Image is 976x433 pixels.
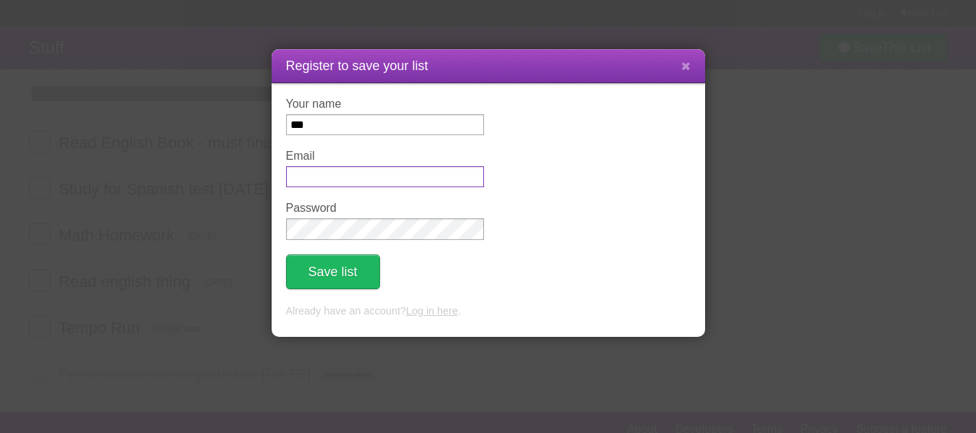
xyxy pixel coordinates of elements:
[286,56,691,76] h1: Register to save your list
[286,304,691,320] p: Already have an account? .
[286,202,484,215] label: Password
[286,98,484,111] label: Your name
[286,254,380,289] button: Save list
[286,150,484,163] label: Email
[406,305,458,317] a: Log in here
